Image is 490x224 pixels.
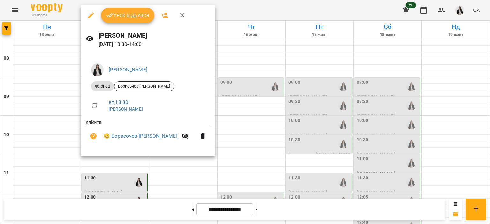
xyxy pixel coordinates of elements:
button: Візит ще не сплачено. Додати оплату? [86,128,101,144]
span: Урок відбувся [106,11,150,19]
a: 😀 Борисочев [PERSON_NAME] [104,132,177,140]
ul: Клієнти [86,119,210,149]
a: [PERSON_NAME] [109,67,147,73]
img: 6be5f68e7f567926e92577630b8ad8eb.jpg [91,63,104,76]
span: логопед [91,83,114,89]
p: [DATE] 13:30 - 14:00 [99,40,211,48]
h6: [PERSON_NAME] [99,31,211,40]
button: Урок відбувся [101,8,155,23]
span: Борисочев [PERSON_NAME] [114,83,174,89]
div: Борисочев [PERSON_NAME] [114,81,174,91]
a: [PERSON_NAME] [109,106,143,112]
a: вт , 13:30 [109,99,128,105]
